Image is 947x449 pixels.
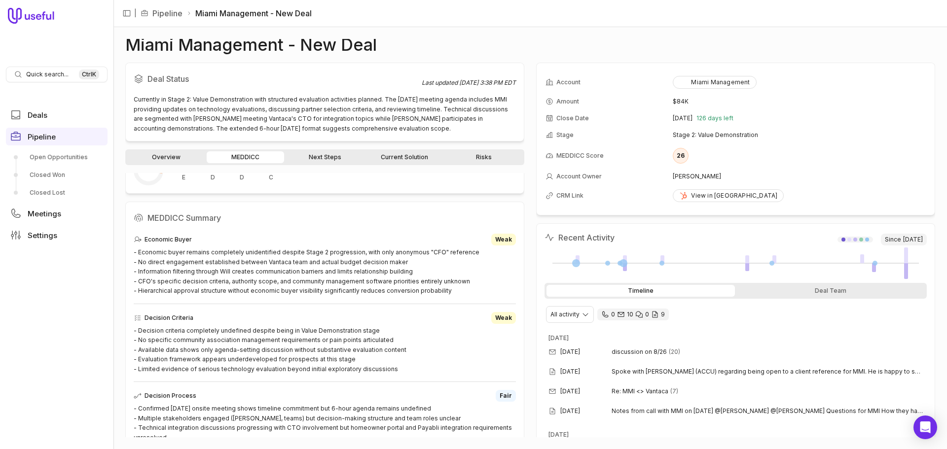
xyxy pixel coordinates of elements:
span: Account Owner [556,173,602,180]
a: Overview [127,151,205,163]
a: Next Steps [286,151,364,163]
span: 7 emails in thread [670,387,678,395]
span: 126 days left [696,114,733,122]
span: discussion on 8/26 [612,348,667,356]
time: [DATE] [560,368,580,376]
time: [DATE] [560,387,580,395]
a: Closed Won [6,167,108,183]
span: D [240,173,244,181]
div: 0 calls and 10 email threads [597,309,669,320]
span: E [182,173,185,181]
span: Close Date [556,114,589,122]
a: Risks [445,151,522,163]
span: C [269,173,273,181]
time: [DATE] [560,348,580,356]
time: [DATE] [903,236,923,243]
span: CRM Link [556,192,583,200]
div: Timeline [546,285,735,297]
span: Weak [495,236,512,243]
div: - Decision criteria completely undefined despite being in Value Demonstration stage - No specific... [134,326,516,374]
span: Since [881,234,927,245]
span: Re: MMI <> Vantaca [612,387,668,395]
span: Settings [28,232,57,239]
h1: Miami Management - New Deal [125,39,377,51]
span: Amount [556,98,579,105]
td: $84K [673,94,926,109]
a: View in [GEOGRAPHIC_DATA] [673,189,784,202]
span: Account [556,78,581,86]
span: Spoke with [PERSON_NAME] (ACCU) regarding being open to a client reference for MMI. He is happy t... [612,368,923,376]
div: View in [GEOGRAPHIC_DATA] [679,192,777,200]
span: Meetings [28,210,61,217]
a: Current Solution [365,151,443,163]
time: [DATE] [673,114,692,122]
div: Open Intercom Messenger [913,415,937,439]
div: Decision Criteria [134,312,516,324]
a: Open Opportunities [6,149,108,165]
button: Miami Management [673,76,756,89]
span: | [134,7,137,19]
span: Notes from call with MMI on [DATE] @[PERSON_NAME] @[PERSON_NAME] Questions for MMI How they have ... [612,407,923,415]
a: Closed Lost [6,185,108,201]
time: [DATE] [548,431,569,438]
div: Pipeline submenu [6,149,108,201]
td: Stage 2: Value Demonstration [673,127,926,143]
a: MEDDICC [207,151,284,163]
h2: MEDDICC Summary [134,210,516,226]
a: Settings [6,226,108,244]
span: Deals [28,111,47,119]
a: Deals [6,106,108,124]
div: Economic Buyer [134,234,516,245]
span: Stage [556,131,574,139]
div: Decision Process [134,390,516,402]
span: Pipeline [28,133,56,140]
time: [DATE] [548,334,569,342]
span: MEDDICC Score [556,152,604,160]
span: Weak [495,314,512,322]
li: Miami Management - New Deal [186,7,312,19]
div: Currently in Stage 2: Value Demonstration with structured evaluation activities planned. The [DAT... [134,95,516,133]
a: Meetings [6,205,108,222]
button: Collapse sidebar [119,6,134,21]
span: D [211,173,215,181]
div: Last updated [422,79,516,87]
h2: Deal Status [134,71,422,87]
a: Pipeline [6,128,108,145]
span: Quick search... [26,70,69,78]
div: - Economic buyer remains completely unidentified despite Stage 2 progression, with only anonymous... [134,247,516,296]
div: 26 [673,148,689,164]
div: Miami Management [679,78,750,86]
a: Pipeline [152,7,182,19]
h2: Recent Activity [545,232,615,243]
span: Fair [500,392,512,400]
span: 20 emails in thread [669,348,680,356]
td: [PERSON_NAME] [673,169,926,184]
time: [DATE] [560,407,580,415]
time: [DATE] 3:38 PM EDT [459,79,516,86]
kbd: Ctrl K [79,69,99,79]
div: Deal Team [737,285,925,297]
